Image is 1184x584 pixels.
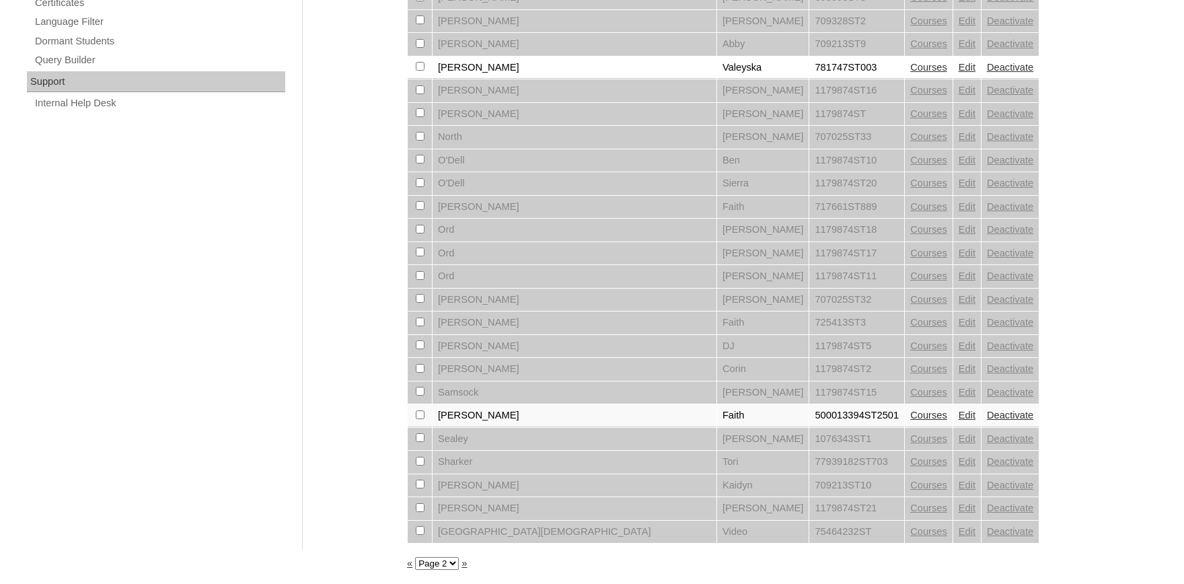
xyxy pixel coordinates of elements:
[717,79,809,102] td: [PERSON_NAME]
[433,79,716,102] td: [PERSON_NAME]
[717,57,809,79] td: Valeyska
[809,103,904,126] td: 1179874ST
[987,387,1033,398] a: Deactivate
[910,201,947,212] a: Courses
[910,62,947,73] a: Courses
[910,433,947,444] a: Courses
[959,387,975,398] a: Edit
[717,474,809,497] td: Kaidyn
[959,363,975,374] a: Edit
[959,410,975,421] a: Edit
[809,219,904,242] td: 1179874ST18
[809,289,904,312] td: 707025ST32
[34,52,285,69] a: Query Builder
[717,312,809,334] td: Faith
[34,13,285,30] a: Language Filter
[433,289,716,312] td: [PERSON_NAME]
[433,33,716,56] td: [PERSON_NAME]
[987,410,1033,421] a: Deactivate
[433,242,716,265] td: Ord
[987,224,1033,235] a: Deactivate
[433,149,716,172] td: O'Dell
[433,219,716,242] td: Ord
[717,242,809,265] td: [PERSON_NAME]
[910,456,947,467] a: Courses
[809,381,904,404] td: 1179874ST15
[27,71,285,93] div: Support
[34,95,285,112] a: Internal Help Desk
[910,131,947,142] a: Courses
[959,224,975,235] a: Edit
[987,108,1033,119] a: Deactivate
[461,558,467,569] a: »
[910,480,947,490] a: Courses
[987,155,1033,166] a: Deactivate
[717,172,809,195] td: Sierra
[987,85,1033,96] a: Deactivate
[987,503,1033,513] a: Deactivate
[809,474,904,497] td: 709213ST10
[717,381,809,404] td: [PERSON_NAME]
[910,294,947,305] a: Courses
[407,558,412,569] a: «
[910,224,947,235] a: Courses
[809,79,904,102] td: 1179874ST16
[987,131,1033,142] a: Deactivate
[910,155,947,166] a: Courses
[809,172,904,195] td: 1179874ST20
[910,38,947,49] a: Courses
[987,270,1033,281] a: Deactivate
[910,526,947,537] a: Courses
[987,62,1033,73] a: Deactivate
[717,126,809,149] td: [PERSON_NAME]
[910,270,947,281] a: Courses
[910,387,947,398] a: Courses
[717,497,809,520] td: [PERSON_NAME]
[987,340,1033,351] a: Deactivate
[717,521,809,544] td: Video
[987,294,1033,305] a: Deactivate
[910,503,947,513] a: Courses
[809,497,904,520] td: 1179874ST21
[987,15,1033,26] a: Deactivate
[809,312,904,334] td: 725413ST3
[809,196,904,219] td: 717661ST889
[987,38,1033,49] a: Deactivate
[433,312,716,334] td: [PERSON_NAME]
[809,149,904,172] td: 1179874ST10
[959,433,975,444] a: Edit
[987,363,1033,374] a: Deactivate
[959,526,975,537] a: Edit
[809,451,904,474] td: 77939182ST703
[717,428,809,451] td: [PERSON_NAME]
[433,451,716,474] td: Sharker
[433,381,716,404] td: Samsock
[433,404,716,427] td: [PERSON_NAME]
[959,15,975,26] a: Edit
[809,404,904,427] td: 500013394ST2501
[987,480,1033,490] a: Deactivate
[809,521,904,544] td: 75464232ST
[809,242,904,265] td: 1179874ST17
[433,428,716,451] td: Sealey
[910,85,947,96] a: Courses
[959,62,975,73] a: Edit
[717,265,809,288] td: [PERSON_NAME]
[433,265,716,288] td: Ord
[959,294,975,305] a: Edit
[34,33,285,50] a: Dormant Students
[959,248,975,258] a: Edit
[809,33,904,56] td: 709213ST9
[433,57,716,79] td: [PERSON_NAME]
[809,335,904,358] td: 1179874ST5
[717,103,809,126] td: [PERSON_NAME]
[959,201,975,212] a: Edit
[717,404,809,427] td: Faith
[717,219,809,242] td: [PERSON_NAME]
[433,172,716,195] td: O'Dell
[717,10,809,33] td: [PERSON_NAME]
[717,289,809,312] td: [PERSON_NAME]
[433,335,716,358] td: [PERSON_NAME]
[959,340,975,351] a: Edit
[987,248,1033,258] a: Deactivate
